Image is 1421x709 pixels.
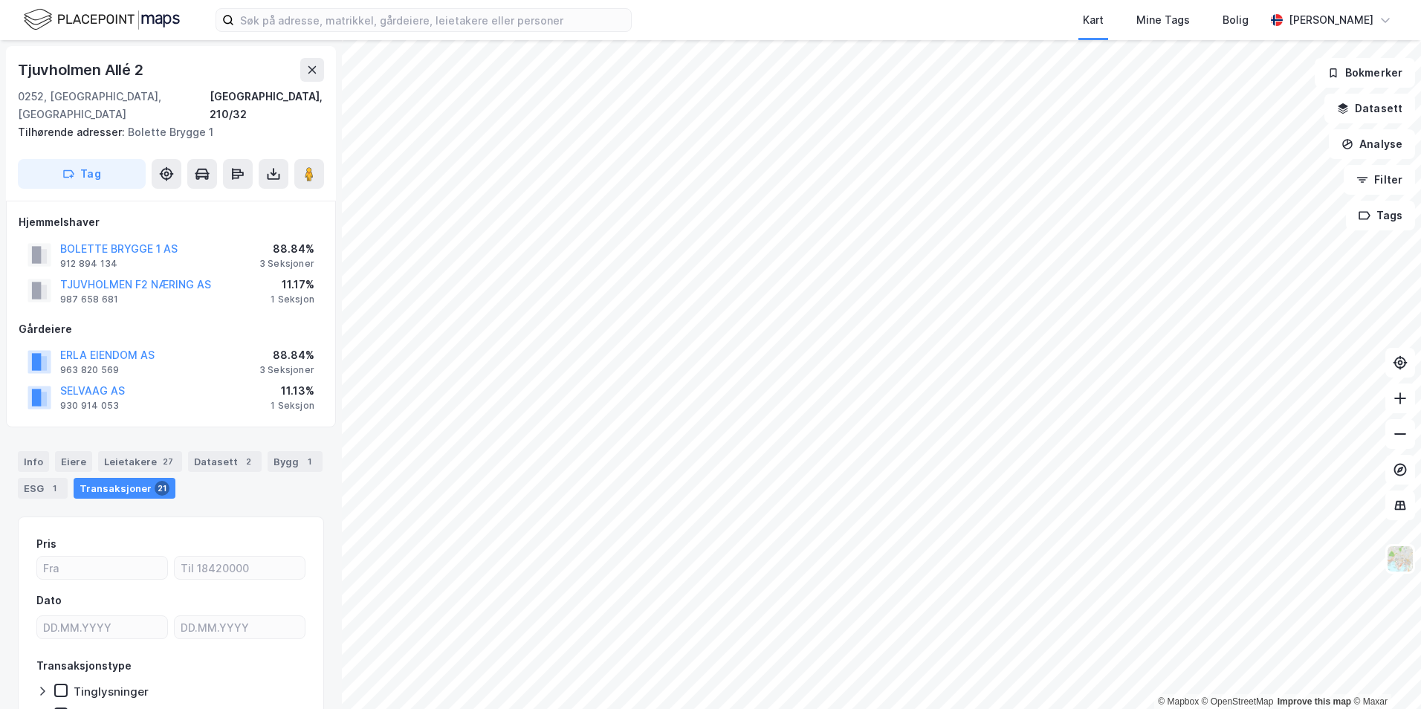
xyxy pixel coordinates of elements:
[18,88,210,123] div: 0252, [GEOGRAPHIC_DATA], [GEOGRAPHIC_DATA]
[98,451,182,472] div: Leietakere
[60,364,119,376] div: 963 820 569
[19,320,323,338] div: Gårdeiere
[36,535,56,553] div: Pris
[18,159,146,189] button: Tag
[37,557,167,579] input: Fra
[1324,94,1415,123] button: Datasett
[37,616,167,638] input: DD.MM.YYYY
[268,451,323,472] div: Bygg
[1289,11,1373,29] div: [PERSON_NAME]
[234,9,631,31] input: Søk på adresse, matrikkel, gårdeiere, leietakere eller personer
[271,294,314,305] div: 1 Seksjon
[1136,11,1190,29] div: Mine Tags
[36,657,132,675] div: Transaksjonstype
[1202,696,1274,707] a: OpenStreetMap
[155,481,169,496] div: 21
[60,258,117,270] div: 912 894 134
[74,478,175,499] div: Transaksjoner
[47,481,62,496] div: 1
[60,400,119,412] div: 930 914 053
[55,451,92,472] div: Eiere
[74,684,149,699] div: Tinglysninger
[271,400,314,412] div: 1 Seksjon
[1158,696,1199,707] a: Mapbox
[1278,696,1351,707] a: Improve this map
[210,88,324,123] div: [GEOGRAPHIC_DATA], 210/32
[18,58,146,82] div: Tjuvholmen Allé 2
[302,454,317,469] div: 1
[19,213,323,231] div: Hjemmelshaver
[18,478,68,499] div: ESG
[259,258,314,270] div: 3 Seksjoner
[271,382,314,400] div: 11.13%
[188,451,262,472] div: Datasett
[60,294,118,305] div: 987 658 681
[24,7,180,33] img: logo.f888ab2527a4732fd821a326f86c7f29.svg
[259,240,314,258] div: 88.84%
[175,557,305,579] input: Til 18420000
[259,364,314,376] div: 3 Seksjoner
[259,346,314,364] div: 88.84%
[1315,58,1415,88] button: Bokmerker
[175,616,305,638] input: DD.MM.YYYY
[1083,11,1104,29] div: Kart
[271,276,314,294] div: 11.17%
[1347,638,1421,709] iframe: Chat Widget
[1346,201,1415,230] button: Tags
[1344,165,1415,195] button: Filter
[18,451,49,472] div: Info
[1223,11,1249,29] div: Bolig
[18,126,128,138] span: Tilhørende adresser:
[160,454,176,469] div: 27
[1329,129,1415,159] button: Analyse
[36,592,62,609] div: Dato
[18,123,312,141] div: Bolette Brygge 1
[241,454,256,469] div: 2
[1386,545,1414,573] img: Z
